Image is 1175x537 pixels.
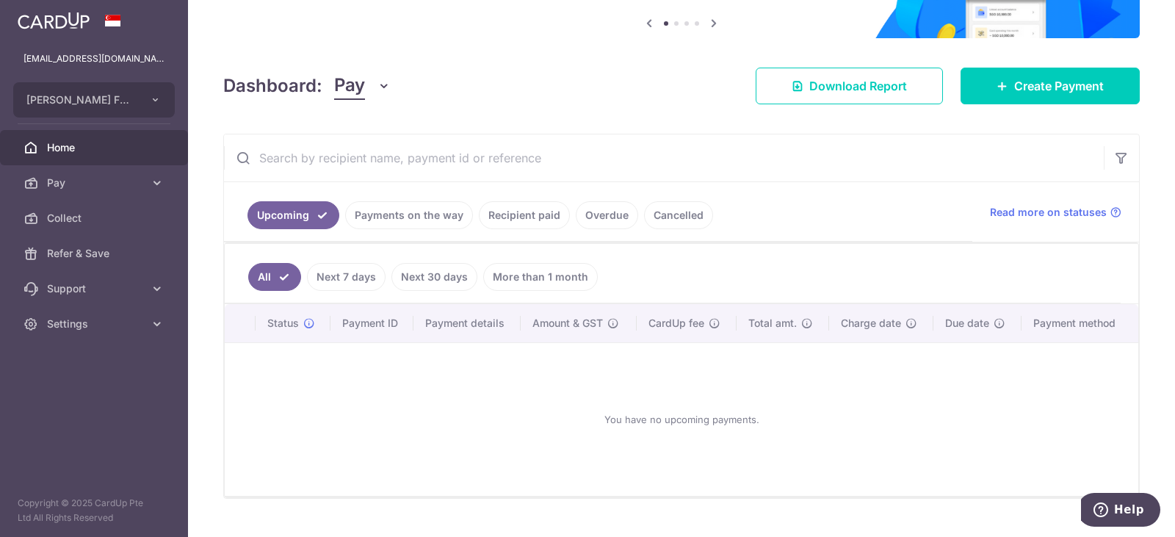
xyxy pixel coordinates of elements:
[223,73,322,99] h4: Dashboard:
[990,205,1107,220] span: Read more on statuses
[267,316,299,331] span: Status
[247,201,339,229] a: Upcoming
[307,263,386,291] a: Next 7 days
[483,263,598,291] a: More than 1 month
[648,316,704,331] span: CardUp fee
[334,72,391,100] button: Pay
[224,134,1104,181] input: Search by recipient name, payment id or reference
[47,317,144,331] span: Settings
[756,68,943,104] a: Download Report
[248,263,301,291] a: All
[1022,304,1138,342] th: Payment method
[809,77,907,95] span: Download Report
[961,68,1140,104] a: Create Payment
[242,355,1121,484] div: You have no upcoming payments.
[841,316,901,331] span: Charge date
[1081,493,1160,530] iframe: Opens a widget where you can find more information
[334,72,365,100] span: Pay
[413,304,521,342] th: Payment details
[644,201,713,229] a: Cancelled
[18,12,90,29] img: CardUp
[47,176,144,190] span: Pay
[945,316,989,331] span: Due date
[47,140,144,155] span: Home
[391,263,477,291] a: Next 30 days
[23,51,164,66] p: [EMAIL_ADDRESS][DOMAIN_NAME]
[47,211,144,226] span: Collect
[330,304,413,342] th: Payment ID
[47,246,144,261] span: Refer & Save
[748,316,797,331] span: Total amt.
[13,82,175,118] button: [PERSON_NAME] FOOD MANUFACTURE PTE LTD
[1014,77,1104,95] span: Create Payment
[532,316,603,331] span: Amount & GST
[26,93,135,107] span: [PERSON_NAME] FOOD MANUFACTURE PTE LTD
[990,205,1121,220] a: Read more on statuses
[47,281,144,296] span: Support
[345,201,473,229] a: Payments on the way
[576,201,638,229] a: Overdue
[479,201,570,229] a: Recipient paid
